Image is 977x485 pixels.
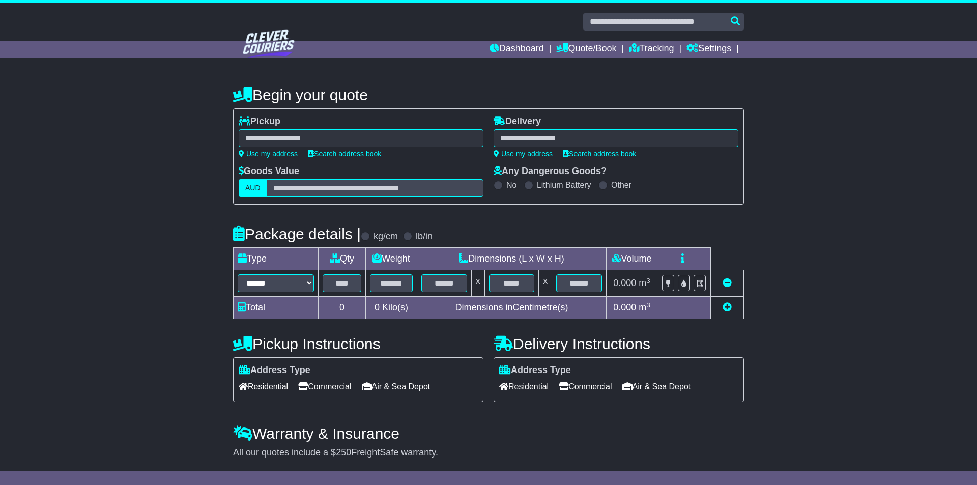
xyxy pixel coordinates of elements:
label: lb/in [416,231,433,242]
label: No [506,180,516,190]
a: Search address book [563,150,636,158]
td: x [471,270,484,297]
h4: Begin your quote [233,87,744,103]
label: Pickup [239,116,280,127]
td: Dimensions (L x W x H) [417,248,606,270]
td: Weight [366,248,417,270]
label: Address Type [239,365,310,376]
span: Air & Sea Depot [362,379,430,394]
a: Quote/Book [556,41,616,58]
span: Residential [239,379,288,394]
a: Add new item [723,302,732,312]
td: 0 [319,297,366,319]
label: Address Type [499,365,571,376]
span: 0 [375,302,380,312]
span: 250 [336,447,351,458]
sup: 3 [646,277,650,284]
span: 0.000 [613,302,636,312]
span: Residential [499,379,549,394]
td: Qty [319,248,366,270]
td: Total [234,297,319,319]
span: m [639,302,650,312]
a: Remove this item [723,278,732,288]
span: Commercial [298,379,351,394]
a: Settings [686,41,731,58]
span: Commercial [559,379,612,394]
span: 0.000 [613,278,636,288]
a: Dashboard [490,41,544,58]
a: Use my address [239,150,298,158]
td: Dimensions in Centimetre(s) [417,297,606,319]
td: Volume [606,248,657,270]
div: All our quotes include a $ FreightSafe warranty. [233,447,744,459]
td: x [539,270,552,297]
label: AUD [239,179,267,197]
h4: Delivery Instructions [494,335,744,352]
h4: Package details | [233,225,361,242]
span: Air & Sea Depot [622,379,691,394]
h4: Warranty & Insurance [233,425,744,442]
label: Other [611,180,631,190]
h4: Pickup Instructions [233,335,483,352]
span: m [639,278,650,288]
td: Kilo(s) [366,297,417,319]
label: Goods Value [239,166,299,177]
a: Use my address [494,150,553,158]
a: Search address book [308,150,381,158]
a: Tracking [629,41,674,58]
sup: 3 [646,301,650,309]
label: Lithium Battery [537,180,591,190]
td: Type [234,248,319,270]
label: Any Dangerous Goods? [494,166,607,177]
label: kg/cm [373,231,398,242]
label: Delivery [494,116,541,127]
